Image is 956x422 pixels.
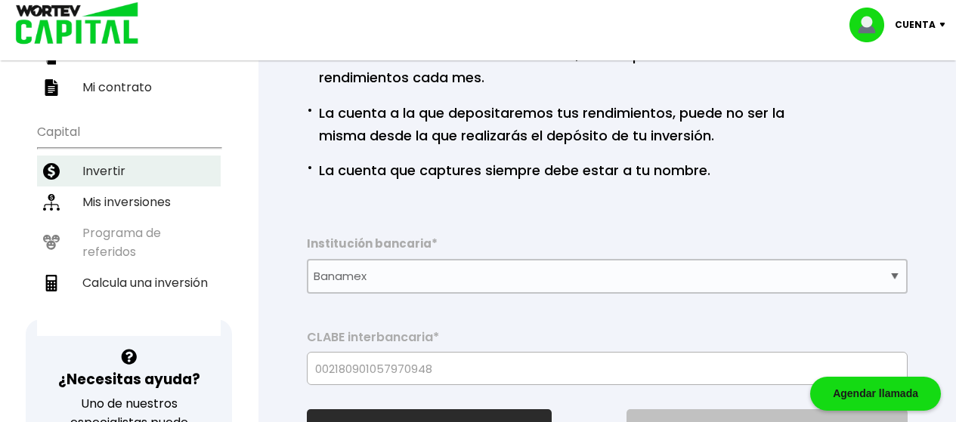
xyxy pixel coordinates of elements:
[37,186,221,217] a: Mis inversiones
[37,267,221,298] a: Calcula una inversión
[936,23,956,27] img: icon-down
[37,115,221,336] ul: Capital
[849,8,895,42] img: profile-image
[43,275,60,291] img: calculadora-icon.17d418c4.svg
[43,163,60,180] img: invertir-icon.b3b967d7.svg
[307,99,794,147] p: La cuenta a la que depositaremos tus rendimientos, puede no ser la misma desde la que realizarás ...
[37,156,221,186] a: Invertir
[43,79,60,96] img: contrato-icon.f2db500c.svg
[307,156,312,179] span: ·
[43,194,60,211] img: inversiones-icon.6695dc30.svg
[810,377,941,411] div: Agendar llamada
[307,99,312,122] span: ·
[307,236,908,259] label: Institución bancaria
[307,330,908,353] label: CLABE interbancaria
[37,72,221,103] a: Mi contrato
[58,368,200,390] h3: ¿Necesitas ayuda?
[307,156,710,182] p: La cuenta que captures siempre debe estar a tu nombre.
[314,353,901,384] input: 18 dígitos
[895,14,936,36] p: Cuenta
